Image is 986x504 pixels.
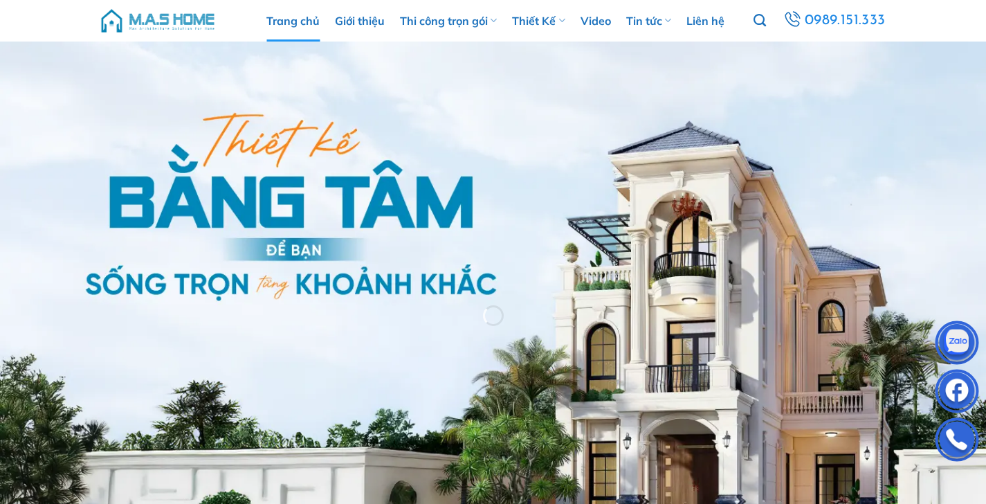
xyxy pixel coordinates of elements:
[754,6,766,35] a: Tìm kiếm
[781,8,888,33] a: 0989.151.333
[936,421,978,462] img: Phone
[936,372,978,414] img: Facebook
[804,9,886,33] span: 0989.151.333
[936,324,978,366] img: Zalo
